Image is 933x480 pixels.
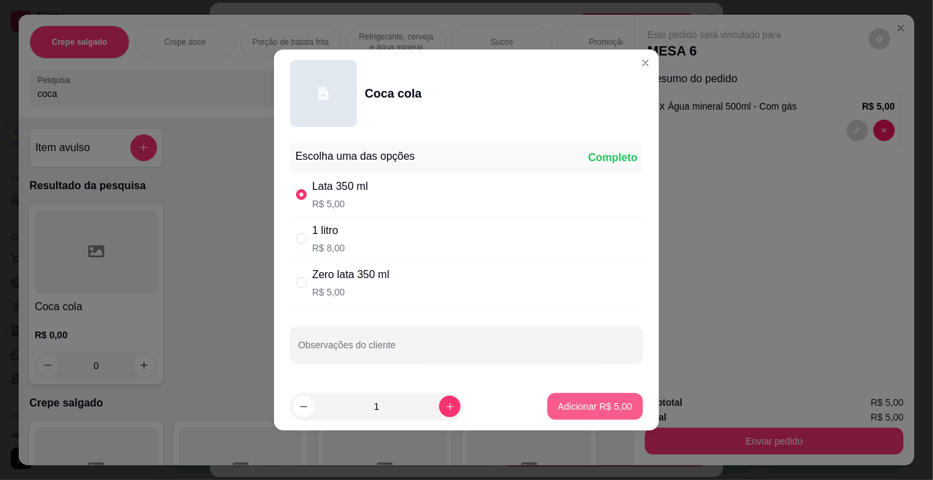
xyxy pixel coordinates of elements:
[293,396,314,417] button: decrease-product-quantity
[312,267,390,283] div: Zero lata 350 ml
[558,400,632,413] p: Adicionar R$ 5,00
[439,396,460,417] button: increase-product-quantity
[312,223,345,239] div: 1 litro
[547,393,643,420] button: Adicionar R$ 5,00
[635,52,656,74] button: Close
[298,344,635,357] input: Observações do cliente
[312,241,345,255] p: R$ 8,00
[312,178,368,195] div: Lata 350 ml
[588,150,638,166] div: Completo
[312,285,390,299] p: R$ 5,00
[295,148,415,164] div: Escolha uma das opções
[365,84,422,103] div: Coca cola
[312,197,368,211] p: R$ 5,00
